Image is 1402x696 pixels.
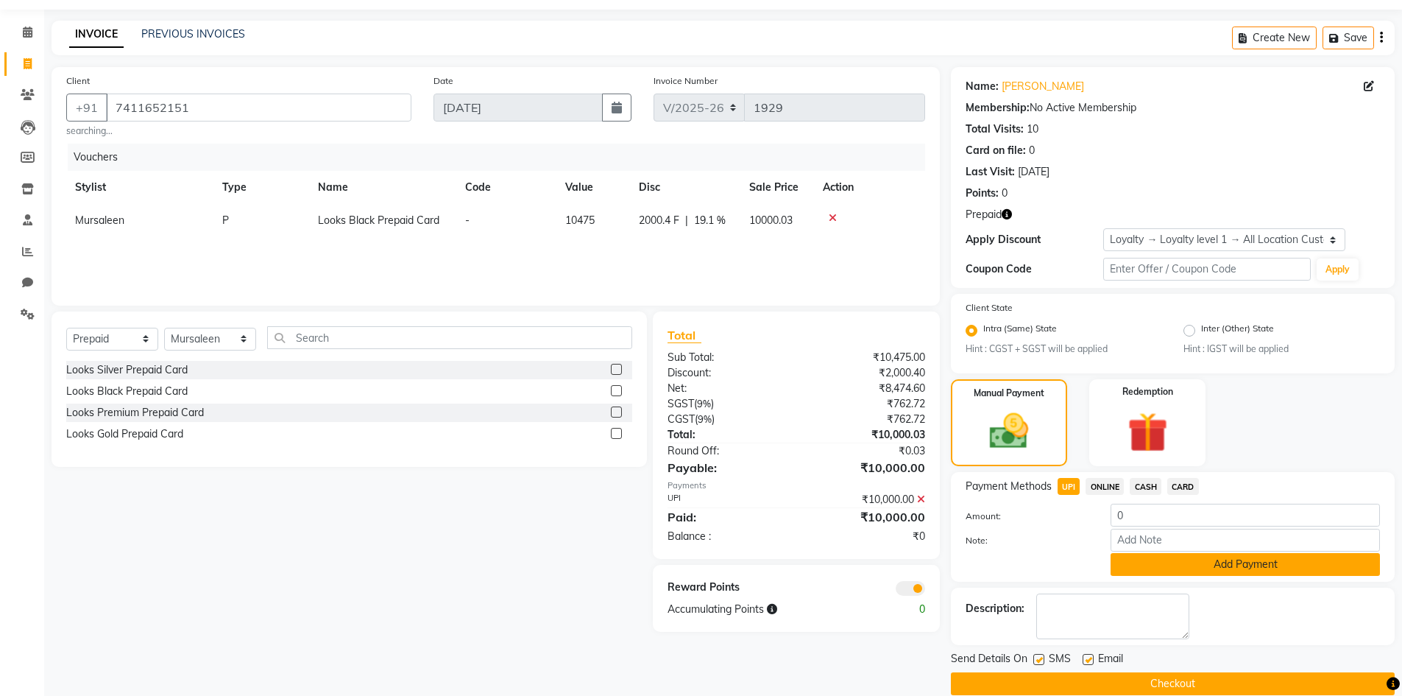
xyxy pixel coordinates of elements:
[465,214,470,227] span: -
[966,207,1002,222] span: Prepaid
[656,412,796,427] div: ( )
[68,144,936,171] div: Vouchers
[66,362,188,378] div: Looks Silver Prepaid Card
[814,171,925,204] th: Action
[749,214,793,227] span: 10000.03
[796,412,936,427] div: ₹762.72
[66,426,183,442] div: Looks Gold Prepaid Card
[796,381,936,396] div: ₹8,474.60
[698,413,712,425] span: 9%
[955,510,1100,523] label: Amount:
[668,479,924,492] div: Payments
[656,443,796,459] div: Round Off:
[1018,164,1049,180] div: [DATE]
[213,204,309,237] td: P
[106,94,411,122] input: Search by Name/Mobile/Email/Code
[966,479,1052,494] span: Payment Methods
[1111,553,1380,576] button: Add Payment
[318,214,439,227] span: Looks Black Prepaid Card
[656,350,796,365] div: Sub Total:
[656,492,796,507] div: UPI
[66,74,90,88] label: Client
[75,214,124,227] span: Mursaleen
[1232,27,1317,49] button: Create New
[1323,27,1374,49] button: Save
[69,21,124,48] a: INVOICE
[556,171,630,204] th: Value
[1183,342,1380,356] small: Hint : IGST will be applied
[565,214,595,227] span: 10475
[1130,478,1161,495] span: CASH
[966,232,1104,247] div: Apply Discount
[66,94,107,122] button: +91
[951,651,1027,669] span: Send Details On
[1086,478,1124,495] span: ONLINE
[656,602,865,617] div: Accumulating Points
[966,186,999,201] div: Points:
[740,171,814,204] th: Sale Price
[66,124,411,138] small: searching...
[309,171,456,204] th: Name
[656,427,796,443] div: Total:
[1058,478,1080,495] span: UPI
[1027,122,1038,137] div: 10
[966,100,1030,116] div: Membership:
[796,508,936,526] div: ₹10,000.00
[654,74,718,88] label: Invoice Number
[630,171,740,204] th: Disc
[656,580,796,596] div: Reward Points
[966,122,1024,137] div: Total Visits:
[1103,258,1311,281] input: Enter Offer / Coupon Code
[433,74,453,88] label: Date
[1317,259,1359,281] button: Apply
[694,213,726,228] span: 19.1 %
[951,672,1395,695] button: Checkout
[966,164,1015,180] div: Last Visit:
[966,100,1380,116] div: No Active Membership
[697,398,711,409] span: 9%
[213,171,309,204] th: Type
[983,322,1057,340] label: Intra (Same) State
[796,350,936,365] div: ₹10,475.00
[656,529,796,544] div: Balance :
[796,396,936,412] div: ₹762.72
[267,326,632,349] input: Search
[656,365,796,381] div: Discount:
[966,143,1026,158] div: Card on file:
[656,508,796,526] div: Paid:
[966,301,1013,314] label: Client State
[796,459,936,477] div: ₹10,000.00
[796,427,936,443] div: ₹10,000.03
[796,529,936,544] div: ₹0
[668,397,694,410] span: SGST
[66,384,188,399] div: Looks Black Prepaid Card
[66,171,213,204] th: Stylist
[656,396,796,412] div: ( )
[668,328,701,343] span: Total
[456,171,556,204] th: Code
[1002,79,1084,94] a: [PERSON_NAME]
[1111,529,1380,552] input: Add Note
[1115,407,1180,457] img: _gift.svg
[966,261,1104,277] div: Coupon Code
[141,27,245,41] a: PREVIOUS INVOICES
[966,342,1162,356] small: Hint : CGST + SGST will be applied
[796,492,936,507] div: ₹10,000.00
[966,601,1024,616] div: Description:
[796,443,936,459] div: ₹0.03
[1122,385,1173,398] label: Redemption
[685,213,688,228] span: |
[1002,186,1008,201] div: 0
[1098,651,1123,669] span: Email
[796,365,936,381] div: ₹2,000.40
[866,602,936,617] div: 0
[656,459,796,477] div: Payable:
[1049,651,1071,669] span: SMS
[639,213,679,228] span: 2000.4 F
[966,79,999,94] div: Name:
[977,409,1041,454] img: _cash.svg
[1201,322,1274,340] label: Inter (Other) State
[1167,478,1199,495] span: CARD
[974,387,1044,400] label: Manual Payment
[656,381,796,396] div: Net:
